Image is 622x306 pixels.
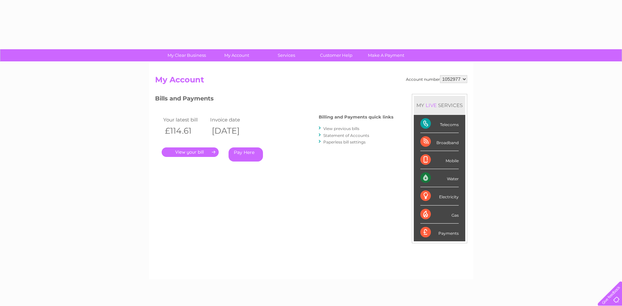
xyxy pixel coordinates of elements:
div: Broadband [420,133,459,151]
div: Electricity [420,187,459,205]
a: Services [259,49,313,61]
div: LIVE [424,102,438,108]
a: My Clear Business [160,49,214,61]
div: Payments [420,224,459,241]
a: Make A Payment [359,49,413,61]
th: [DATE] [209,124,256,138]
div: Mobile [420,151,459,169]
div: Water [420,169,459,187]
div: Account number [406,75,467,83]
a: Statement of Accounts [323,133,369,138]
div: MY SERVICES [414,96,465,115]
h3: Bills and Payments [155,94,393,105]
a: My Account [210,49,264,61]
a: View previous bills [323,126,359,131]
h4: Billing and Payments quick links [319,115,393,120]
a: Paperless bill settings [323,140,366,144]
td: Your latest bill [162,115,209,124]
a: Pay Here [229,147,263,162]
a: . [162,147,219,157]
a: Customer Help [309,49,363,61]
div: Gas [420,206,459,224]
th: £114.61 [162,124,209,138]
td: Invoice date [209,115,256,124]
div: Telecoms [420,115,459,133]
h2: My Account [155,75,467,88]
